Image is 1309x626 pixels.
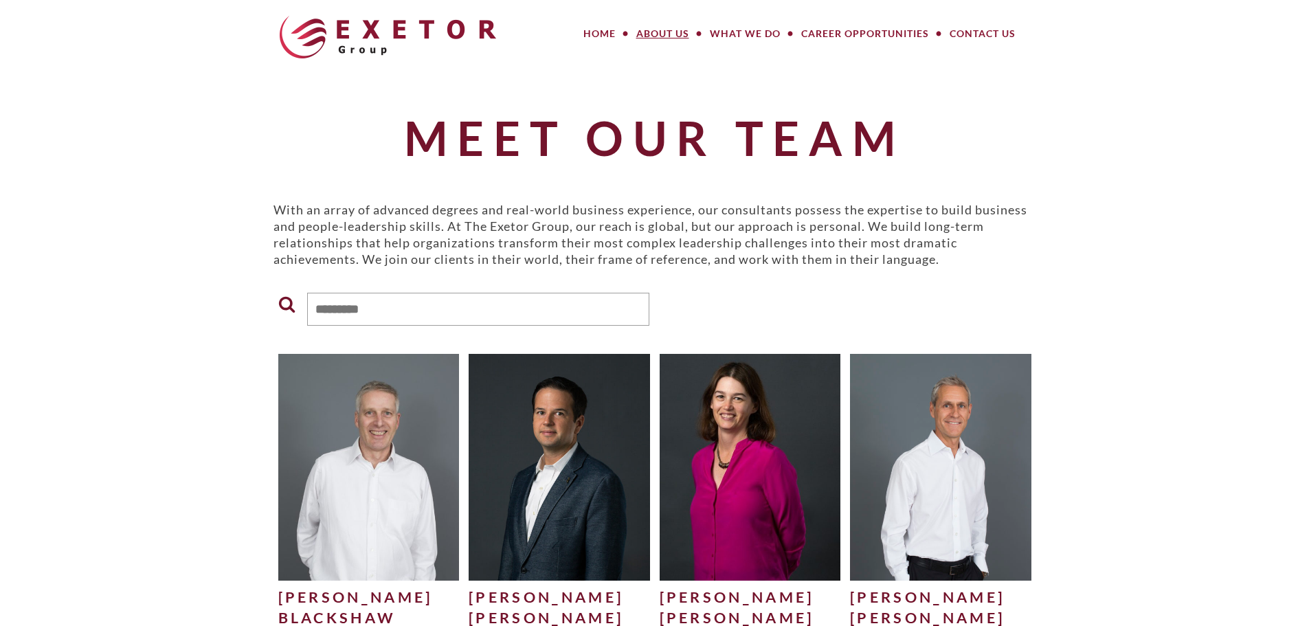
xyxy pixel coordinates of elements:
a: Career Opportunities [791,20,939,47]
a: What We Do [700,20,791,47]
div: [PERSON_NAME] [660,587,841,607]
img: Craig-Mitchell-Website-500x625.jpg [850,354,1031,580]
p: With an array of advanced degrees and real-world business experience, our consultants possess the... [273,201,1036,267]
a: Contact Us [939,20,1026,47]
div: [PERSON_NAME] [469,587,650,607]
img: Philipp-Ebert_edited-1-500x625.jpg [469,354,650,580]
a: About Us [626,20,700,47]
div: [PERSON_NAME] [850,587,1031,607]
div: [PERSON_NAME] [278,587,460,607]
h1: Meet Our Team [273,112,1036,164]
img: The Exetor Group [280,16,496,58]
img: Julie-H-500x625.jpg [660,354,841,580]
a: Home [573,20,626,47]
img: Dave-Blackshaw-for-website2-500x625.jpg [278,354,460,580]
